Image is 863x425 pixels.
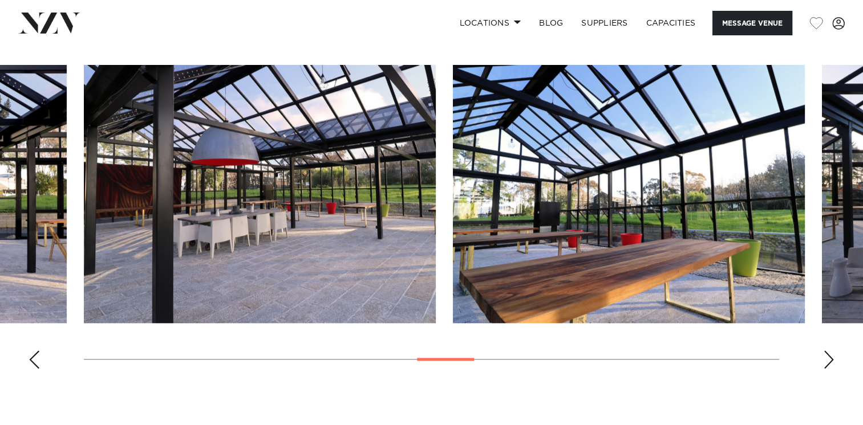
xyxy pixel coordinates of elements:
swiper-slide: 13 / 23 [453,65,805,323]
a: Locations [450,11,530,35]
button: Message Venue [712,11,792,35]
a: SUPPLIERS [572,11,637,35]
swiper-slide: 12 / 23 [84,65,436,323]
img: nzv-logo.png [18,13,80,33]
a: Capacities [637,11,705,35]
a: BLOG [530,11,572,35]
